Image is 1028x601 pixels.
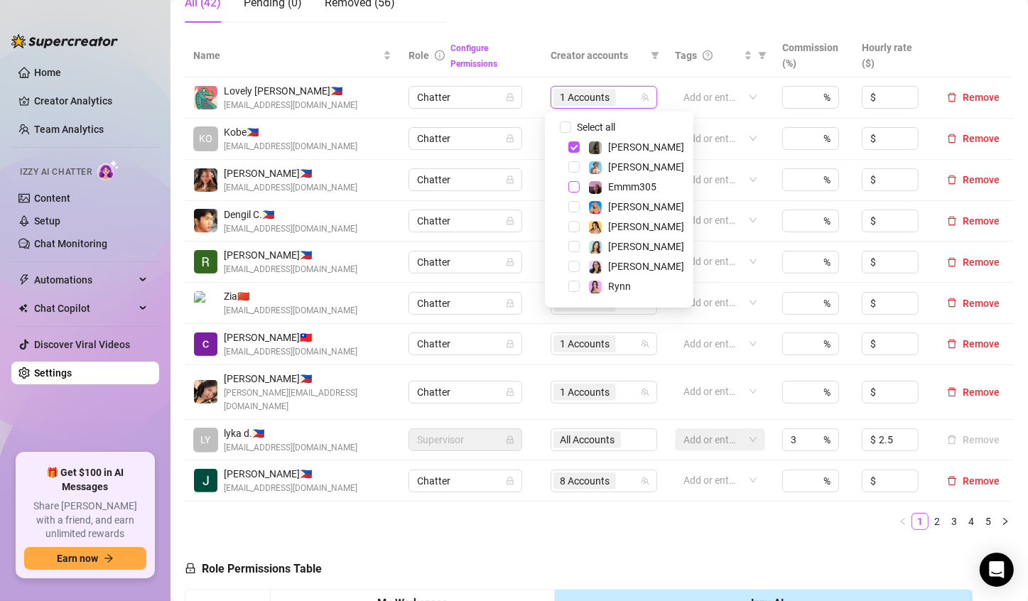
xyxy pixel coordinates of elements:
[553,472,616,489] span: 8 Accounts
[34,339,130,350] a: Discover Viral Videos
[947,175,957,185] span: delete
[589,241,602,254] img: Amelia
[941,89,1005,106] button: Remove
[435,50,445,60] span: info-circle
[185,34,400,77] th: Name
[553,89,616,106] span: 1 Accounts
[641,340,649,348] span: team
[194,332,217,356] img: charo fabayos
[224,371,391,386] span: [PERSON_NAME] 🇵🇭
[553,384,616,401] span: 1 Accounts
[224,466,357,482] span: [PERSON_NAME] 🇵🇭
[941,335,1005,352] button: Remove
[980,514,996,529] a: 5
[224,99,357,112] span: [EMAIL_ADDRESS][DOMAIN_NAME]
[551,48,645,63] span: Creator accounts
[417,251,514,273] span: Chatter
[941,130,1005,147] button: Remove
[894,513,911,530] li: Previous Page
[947,298,957,308] span: delete
[224,124,357,140] span: Kobe 🇵🇭
[224,83,357,99] span: Lovely [PERSON_NAME] 🇵🇭
[980,553,1014,587] div: Open Intercom Messenger
[608,221,684,232] span: [PERSON_NAME]
[963,514,979,529] a: 4
[224,330,357,345] span: [PERSON_NAME] 🇹🇼
[608,161,684,173] span: [PERSON_NAME]
[185,561,322,578] h5: Role Permissions Table
[34,124,104,135] a: Team Analytics
[946,513,963,530] li: 3
[506,340,514,348] span: lock
[641,477,649,485] span: team
[589,181,602,194] img: Emmm305
[651,51,659,60] span: filter
[946,514,962,529] a: 3
[553,335,616,352] span: 1 Accounts
[417,293,514,314] span: Chatter
[608,281,631,292] span: Rynn
[947,476,957,486] span: delete
[417,87,514,108] span: Chatter
[963,298,1000,309] span: Remove
[224,441,357,455] span: [EMAIL_ADDRESS][DOMAIN_NAME]
[589,141,602,154] img: Brandy
[24,466,146,494] span: 🎁 Get $100 in AI Messages
[997,513,1014,530] button: right
[899,517,907,526] span: left
[947,387,957,397] span: delete
[568,201,580,212] span: Select tree node
[568,281,580,292] span: Select tree node
[194,209,217,232] img: Dengil Consigna
[608,201,684,212] span: [PERSON_NAME]
[224,304,357,318] span: [EMAIL_ADDRESS][DOMAIN_NAME]
[34,238,107,249] a: Chat Monitoring
[571,119,621,135] span: Select all
[506,258,514,266] span: lock
[641,388,649,396] span: team
[506,175,514,184] span: lock
[34,67,61,78] a: Home
[34,90,148,112] a: Creator Analytics
[941,171,1005,188] button: Remove
[409,50,429,61] span: Role
[224,263,357,276] span: [EMAIL_ADDRESS][DOMAIN_NAME]
[417,429,514,450] span: Supervisor
[963,215,1000,227] span: Remove
[963,174,1000,185] span: Remove
[417,128,514,149] span: Chatter
[589,221,602,234] img: Jocelyn
[417,470,514,492] span: Chatter
[963,92,1000,103] span: Remove
[963,256,1000,268] span: Remove
[947,92,957,102] span: delete
[675,48,697,63] span: Tags
[11,34,118,48] img: logo-BBDzfeDw.svg
[24,499,146,541] span: Share [PERSON_NAME] with a friend, and earn unlimited rewards
[224,140,357,153] span: [EMAIL_ADDRESS][DOMAIN_NAME]
[568,161,580,173] span: Select tree node
[560,336,610,352] span: 1 Accounts
[941,472,1005,489] button: Remove
[194,380,217,404] img: Joyce Valerio
[608,181,656,193] span: Emmm305
[224,426,357,441] span: lyka d. 🇵🇭
[224,247,357,263] span: [PERSON_NAME] 🇵🇭
[963,475,1000,487] span: Remove
[450,43,497,69] a: Configure Permissions
[608,261,684,272] span: [PERSON_NAME]
[194,168,217,192] img: Aliyah Espiritu
[224,288,357,304] span: Zia 🇨🇳
[608,241,684,252] span: [PERSON_NAME]
[589,201,602,214] img: Ashley
[641,93,649,102] span: team
[417,210,514,232] span: Chatter
[929,514,945,529] a: 2
[34,367,72,379] a: Settings
[224,222,357,236] span: [EMAIL_ADDRESS][DOMAIN_NAME]
[648,45,662,66] span: filter
[568,141,580,153] span: Select tree node
[18,274,30,286] span: thunderbolt
[194,469,217,492] img: Jai Mata
[199,131,212,146] span: KO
